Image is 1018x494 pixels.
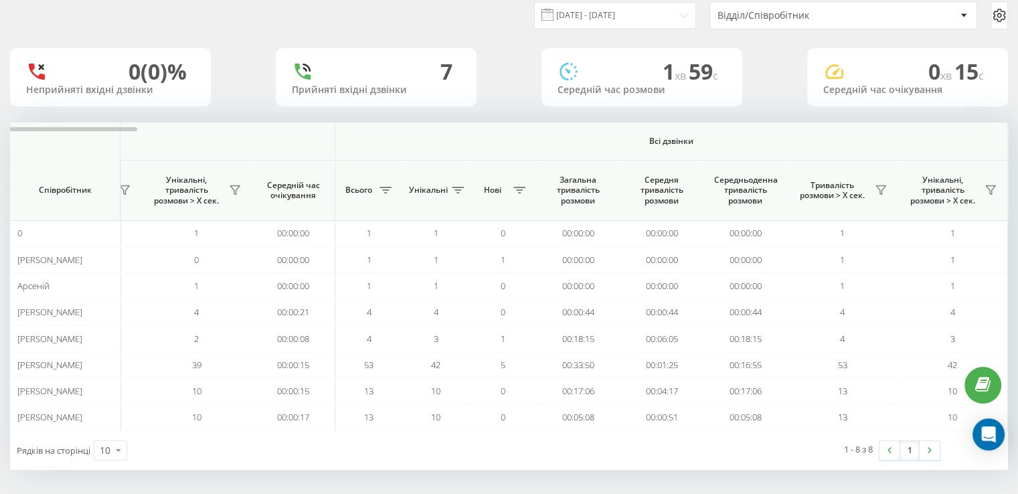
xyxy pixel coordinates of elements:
[252,220,335,246] td: 00:00:00
[689,57,718,86] span: 59
[840,333,845,345] span: 4
[252,378,335,404] td: 00:00:15
[501,385,505,397] span: 0
[17,227,22,239] span: 0
[17,359,82,371] span: [PERSON_NAME]
[620,273,703,299] td: 00:00:00
[364,359,373,371] span: 53
[536,220,620,246] td: 00:00:00
[948,359,957,371] span: 42
[194,333,199,345] span: 2
[367,254,371,266] span: 1
[950,306,955,318] span: 4
[501,359,505,371] span: 5
[501,254,505,266] span: 1
[434,333,438,345] span: 3
[840,280,845,292] span: 1
[840,306,845,318] span: 4
[17,280,50,292] span: Арсеній
[840,254,845,266] span: 1
[713,68,718,83] span: c
[794,180,871,201] span: Тривалість розмови > Х сек.
[536,299,620,325] td: 00:00:44
[972,418,1005,450] div: Open Intercom Messenger
[620,325,703,351] td: 00:06:05
[536,378,620,404] td: 00:17:06
[844,442,873,456] div: 1 - 8 з 8
[252,325,335,351] td: 00:00:08
[838,385,847,397] span: 13
[703,325,787,351] td: 00:18:15
[620,404,703,430] td: 00:00:51
[501,411,505,423] span: 0
[21,185,108,195] span: Співробітник
[620,378,703,404] td: 00:04:17
[342,185,375,195] span: Всього
[620,352,703,378] td: 00:01:25
[194,280,199,292] span: 1
[100,444,110,457] div: 10
[364,411,373,423] span: 13
[940,68,954,83] span: хв
[948,385,957,397] span: 10
[434,227,438,239] span: 1
[501,333,505,345] span: 1
[367,227,371,239] span: 1
[252,352,335,378] td: 00:00:15
[703,246,787,272] td: 00:00:00
[558,84,726,96] div: Середній час розмови
[367,306,371,318] span: 4
[364,385,373,397] span: 13
[950,227,955,239] span: 1
[717,10,877,21] div: Відділ/Співробітник
[17,306,82,318] span: [PERSON_NAME]
[713,175,777,206] span: Середньоденна тривалість розмови
[675,68,689,83] span: хв
[950,333,955,345] span: 3
[928,57,954,86] span: 0
[663,57,689,86] span: 1
[838,411,847,423] span: 13
[252,404,335,430] td: 00:00:17
[431,385,440,397] span: 10
[17,444,90,457] span: Рядків на сторінці
[948,411,957,423] span: 10
[252,273,335,299] td: 00:00:00
[501,280,505,292] span: 0
[252,299,335,325] td: 00:00:21
[292,84,460,96] div: Прийняті вхідні дзвінки
[954,57,984,86] span: 15
[431,411,440,423] span: 10
[440,59,452,84] div: 7
[630,175,693,206] span: Середня тривалість розмови
[536,404,620,430] td: 00:05:08
[252,246,335,272] td: 00:00:00
[979,68,984,83] span: c
[620,246,703,272] td: 00:00:00
[620,299,703,325] td: 00:00:44
[703,273,787,299] td: 00:00:00
[840,227,845,239] span: 1
[950,254,955,266] span: 1
[536,246,620,272] td: 00:00:00
[900,441,920,460] a: 1
[536,273,620,299] td: 00:00:00
[129,59,187,84] div: 0 (0)%
[148,175,225,206] span: Унікальні, тривалість розмови > Х сек.
[434,254,438,266] span: 1
[703,220,787,246] td: 00:00:00
[375,136,968,147] span: Всі дзвінки
[192,411,201,423] span: 10
[546,175,610,206] span: Загальна тривалість розмови
[262,180,325,201] span: Середній час очікування
[838,359,847,371] span: 53
[194,254,199,266] span: 0
[17,254,82,266] span: [PERSON_NAME]
[431,359,440,371] span: 42
[476,185,509,195] span: Нові
[367,333,371,345] span: 4
[823,84,992,96] div: Середній час очікування
[26,84,195,96] div: Неприйняті вхідні дзвінки
[536,325,620,351] td: 00:18:15
[703,378,787,404] td: 00:17:06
